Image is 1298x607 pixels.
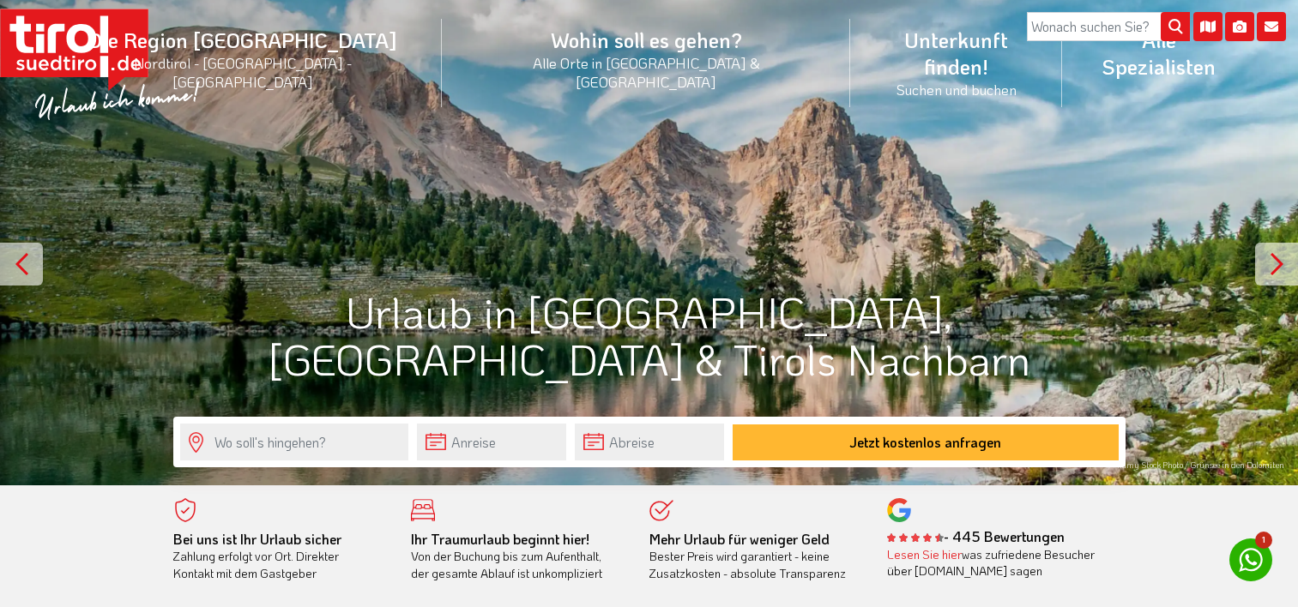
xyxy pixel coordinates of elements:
[1257,12,1286,41] i: Kontakt
[1229,538,1272,581] a: 1
[850,8,1062,117] a: Unterkunft finden!Suchen und buchen
[462,53,830,91] small: Alle Orte in [GEOGRAPHIC_DATA] & [GEOGRAPHIC_DATA]
[733,424,1119,460] button: Jetzt kostenlos anfragen
[575,424,724,460] input: Abreise
[1225,12,1254,41] i: Fotogalerie
[411,531,624,582] div: Von der Buchung bis zum Aufenthalt, der gesamte Ablauf ist unkompliziert
[173,531,386,582] div: Zahlung erfolgt vor Ort. Direkter Kontakt mit dem Gastgeber
[1027,12,1190,41] input: Wonach suchen Sie?
[411,530,589,548] b: Ihr Traumurlaub beginnt hier!
[180,424,408,460] input: Wo soll's hingehen?
[417,424,566,460] input: Anreise
[649,531,862,582] div: Bester Preis wird garantiert - keine Zusatzkosten - absolute Transparenz
[887,546,1100,580] div: was zufriedene Besucher über [DOMAIN_NAME] sagen
[649,530,830,548] b: Mehr Urlaub für weniger Geld
[1255,532,1272,549] span: 1
[442,8,850,110] a: Wohin soll es gehen?Alle Orte in [GEOGRAPHIC_DATA] & [GEOGRAPHIC_DATA]
[871,80,1041,99] small: Suchen und buchen
[63,53,421,91] small: Nordtirol - [GEOGRAPHIC_DATA] - [GEOGRAPHIC_DATA]
[1062,8,1255,99] a: Alle Spezialisten
[887,546,962,562] a: Lesen Sie hier
[1193,12,1223,41] i: Karte öffnen
[887,527,1065,545] b: - 445 Bewertungen
[173,530,341,548] b: Bei uns ist Ihr Urlaub sicher
[43,8,442,110] a: Die Region [GEOGRAPHIC_DATA]Nordtirol - [GEOGRAPHIC_DATA] - [GEOGRAPHIC_DATA]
